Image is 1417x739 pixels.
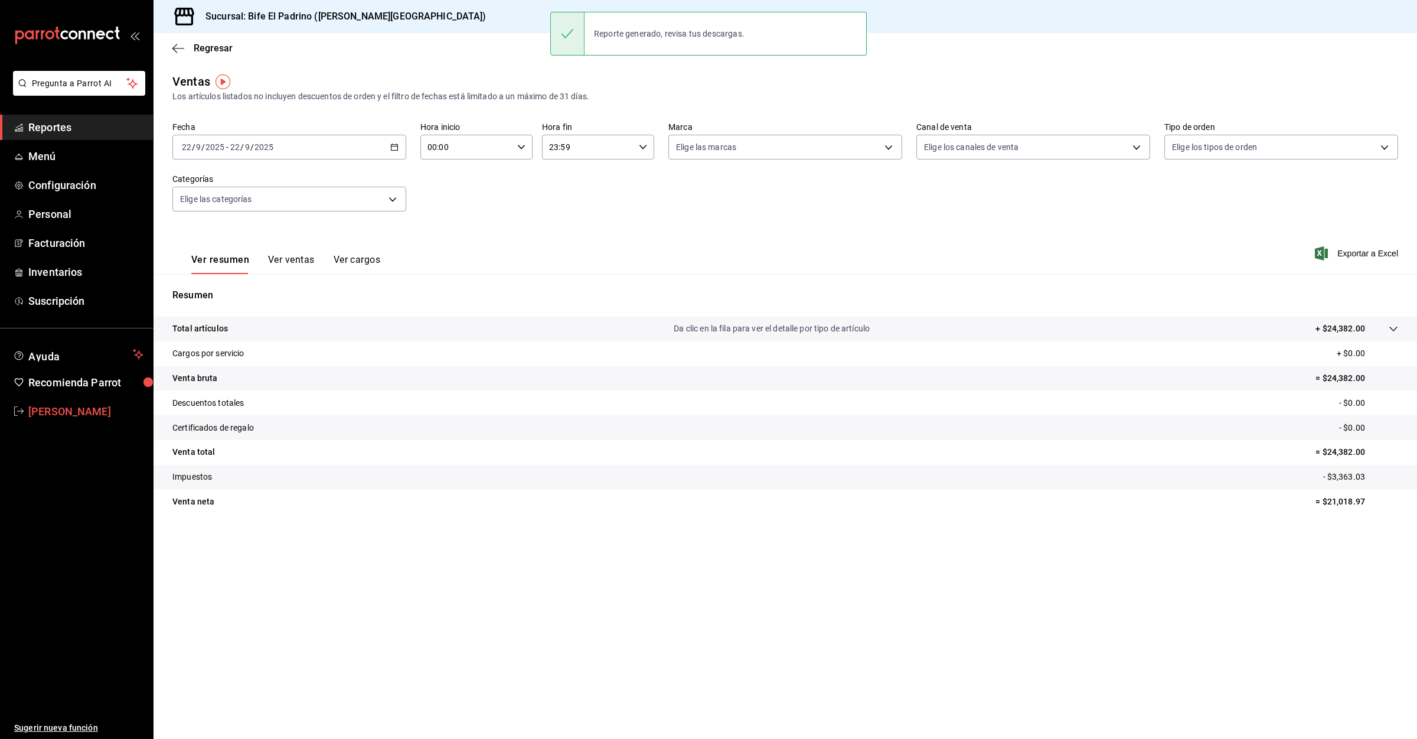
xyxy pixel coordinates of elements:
[28,177,143,193] span: Configuración
[1315,446,1398,458] p: = $24,382.00
[28,206,143,222] span: Personal
[334,254,381,274] button: Ver cargos
[8,86,145,98] a: Pregunta a Parrot AI
[192,142,195,152] span: /
[172,43,233,54] button: Regresar
[542,123,654,131] label: Hora fin
[201,142,205,152] span: /
[172,446,215,458] p: Venta total
[172,347,244,360] p: Cargos por servicio
[916,123,1150,131] label: Canal de venta
[172,288,1398,302] p: Resumen
[172,372,217,385] p: Venta bruta
[13,71,145,96] button: Pregunta a Parrot AI
[1339,397,1398,409] p: - $0.00
[194,43,233,54] span: Regresar
[172,471,212,483] p: Impuestos
[28,235,143,251] span: Facturación
[244,142,250,152] input: --
[172,496,214,508] p: Venta neta
[195,142,201,152] input: --
[668,123,902,131] label: Marca
[28,148,143,164] span: Menú
[216,74,230,89] img: Tooltip marker
[191,254,249,274] button: Ver resumen
[28,293,143,309] span: Suscripción
[1172,141,1257,153] span: Elige los tipos de orden
[28,347,128,362] span: Ayuda
[172,323,228,335] p: Total artículos
[28,119,143,135] span: Reportes
[172,90,1398,103] div: Los artículos listados no incluyen descuentos de orden y el filtro de fechas está limitado a un m...
[28,403,143,419] span: [PERSON_NAME]
[254,142,274,152] input: ----
[924,141,1018,153] span: Elige los canales de venta
[240,142,244,152] span: /
[172,397,244,409] p: Descuentos totales
[230,142,240,152] input: --
[172,73,210,90] div: Ventas
[28,264,143,280] span: Inventarios
[1339,422,1398,434] p: - $0.00
[268,254,315,274] button: Ver ventas
[1323,471,1398,483] p: - $3,363.03
[14,722,143,734] span: Sugerir nueva función
[1315,372,1398,385] p: = $24,382.00
[1315,323,1365,335] p: + $24,382.00
[180,193,252,205] span: Elige las categorías
[1315,496,1398,508] p: = $21,018.97
[1337,347,1398,360] p: + $0.00
[181,142,192,152] input: --
[585,21,754,47] div: Reporte generado, revisa tus descargas.
[1164,123,1398,131] label: Tipo de orden
[1317,246,1398,261] button: Exportar a Excel
[130,31,139,40] button: open_drawer_menu
[676,141,736,153] span: Elige las marcas
[420,123,533,131] label: Hora inicio
[191,254,380,274] div: navigation tabs
[250,142,254,152] span: /
[172,175,406,183] label: Categorías
[226,142,228,152] span: -
[196,9,487,24] h3: Sucursal: Bife El Padrino ([PERSON_NAME][GEOGRAPHIC_DATA])
[28,375,143,390] span: Recomienda Parrot
[172,422,254,434] p: Certificados de regalo
[32,77,127,90] span: Pregunta a Parrot AI
[205,142,225,152] input: ----
[172,123,406,131] label: Fecha
[674,323,870,335] p: Da clic en la fila para ver el detalle por tipo de artículo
